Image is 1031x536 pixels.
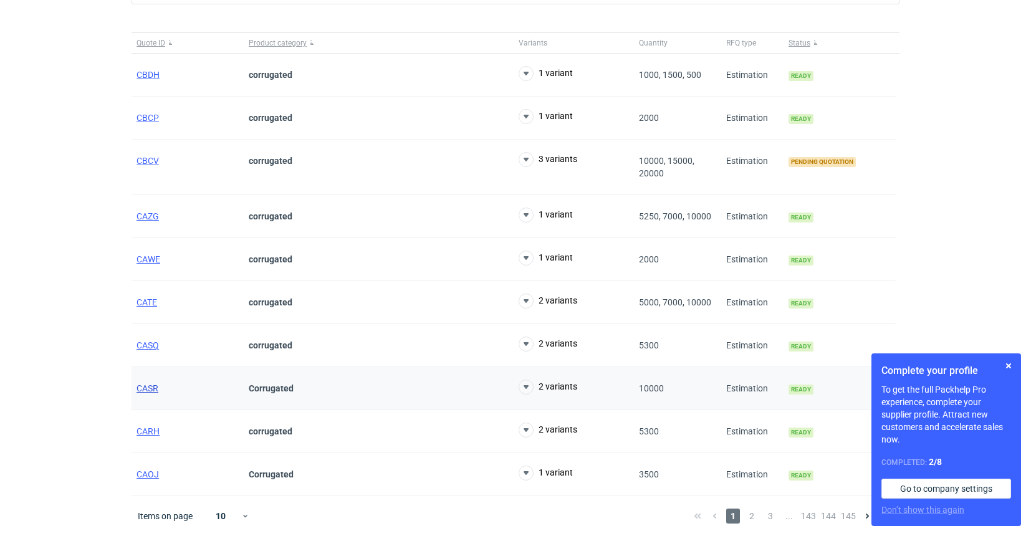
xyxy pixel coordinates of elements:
span: Ready [789,213,813,223]
span: 145 [841,509,856,524]
span: 5250, 7000, 10000 [639,211,711,221]
span: Product category [249,38,307,48]
button: 1 variant [519,66,573,81]
strong: corrugated [249,426,292,436]
div: Estimation [721,195,784,238]
p: To get the full Packhelp Pro experience, complete your supplier profile. Attract new customers an... [881,383,1011,446]
span: Items on page [138,510,193,522]
span: 10000 [639,383,664,393]
div: Completed: [881,456,1011,469]
span: Quote ID [137,38,165,48]
a: CBDH [137,70,160,80]
button: 1 variant [519,208,573,223]
button: 1 variant [519,251,573,266]
button: 2 variants [519,337,577,352]
strong: 2 / 8 [929,457,942,467]
strong: corrugated [249,70,292,80]
span: Ready [789,342,813,352]
h1: Complete your profile [881,363,1011,378]
span: ... [782,509,796,524]
div: Estimation [721,238,784,281]
button: Skip for now [1001,358,1016,373]
div: Estimation [721,410,784,453]
button: 2 variants [519,380,577,395]
span: Status [789,38,810,48]
span: Ready [789,299,813,309]
button: Product category [244,33,514,53]
span: 5000, 7000, 10000 [639,297,711,307]
span: Ready [789,256,813,266]
a: CATE [137,297,157,307]
span: 5300 [639,426,659,436]
span: Pending quotation [789,157,856,167]
span: Ready [789,114,813,124]
a: CAOJ [137,469,159,479]
span: Ready [789,471,813,481]
strong: corrugated [249,340,292,350]
div: 10 [201,507,241,525]
span: Ready [789,71,813,81]
button: Don’t show this again [881,504,964,516]
div: Estimation [721,54,784,97]
div: Estimation [721,281,784,324]
button: Quote ID [132,33,244,53]
span: Variants [519,38,547,48]
span: 1000, 1500, 500 [639,70,701,80]
span: 10000, 15000, 20000 [639,156,694,178]
button: 1 variant [519,466,573,481]
button: 2 variants [519,423,577,438]
a: CASR [137,383,158,393]
span: 5300 [639,340,659,350]
a: CAZG [137,211,159,221]
div: Estimation [721,453,784,496]
a: CASQ [137,340,159,350]
strong: corrugated [249,156,292,166]
a: Go to company settings [881,479,1011,499]
strong: corrugated [249,211,292,221]
strong: corrugated [249,113,292,123]
strong: Corrugated [249,469,294,479]
div: Estimation [721,97,784,140]
span: 144 [821,509,836,524]
strong: corrugated [249,297,292,307]
span: Ready [789,428,813,438]
div: Estimation [721,140,784,195]
span: 2000 [639,254,659,264]
span: 3500 [639,469,659,479]
span: Quantity [639,38,668,48]
button: 1 variant [519,109,573,124]
div: Estimation [721,324,784,367]
button: 2 variants [519,294,577,309]
span: 143 [801,509,816,524]
span: RFQ type [726,38,756,48]
span: Ready [789,385,813,395]
a: CBCV [137,156,159,166]
div: Estimation [721,367,784,410]
a: CARH [137,426,160,436]
a: CBCP [137,113,159,123]
span: 2000 [639,113,659,123]
button: 3 variants [519,152,577,167]
span: 3 [764,509,777,524]
button: Status [784,33,896,53]
span: 1 [726,509,740,524]
strong: corrugated [249,254,292,264]
a: CAWE [137,254,160,264]
strong: Corrugated [249,383,294,393]
span: 2 [745,509,759,524]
